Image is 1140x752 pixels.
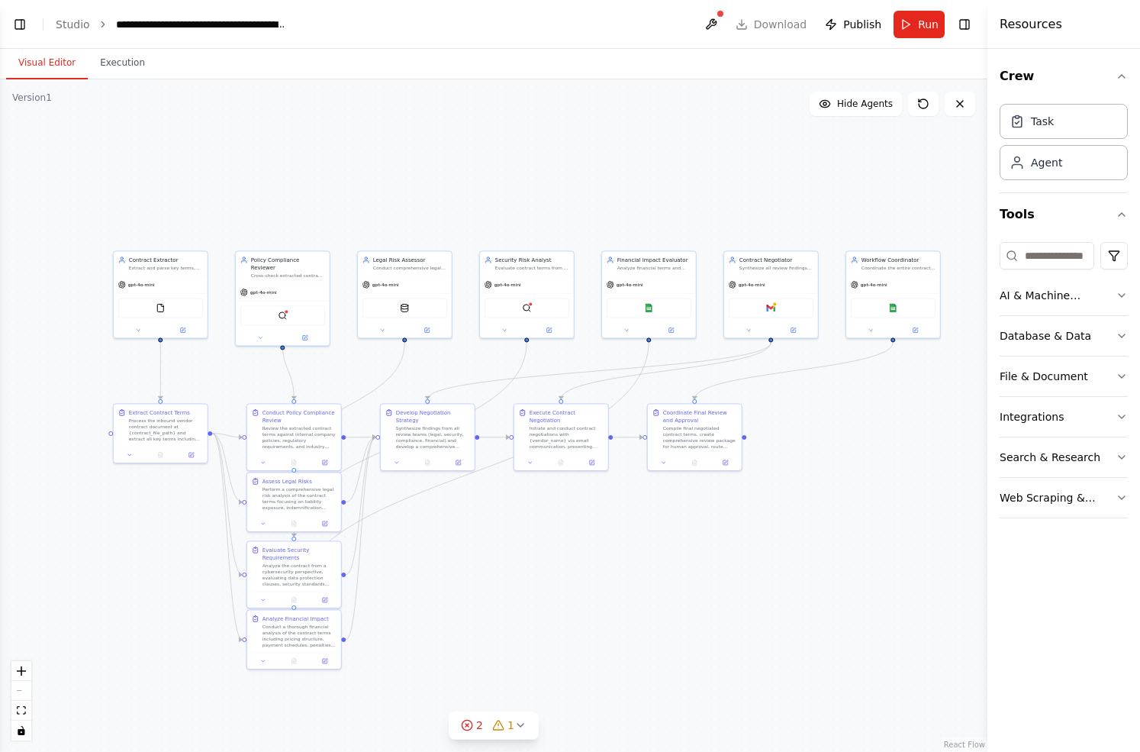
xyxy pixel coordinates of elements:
div: Conduct Policy Compliance ReviewReview the extracted contract terms against internal company poli... [246,403,342,471]
button: No output available [278,657,310,666]
div: Financial Impact EvaluatorAnalyze financial terms and implications of the contract, including pri... [601,250,697,338]
button: Open in side panel [311,519,337,528]
button: AI & Machine Learning [1000,276,1128,315]
div: Analyze Financial Impact [262,615,329,622]
span: Run [918,17,939,32]
g: Edge from acb71677-32d8-4acb-8d42-4ebfe02b7c95 to b86dee58-95a0-4f63-8c3f-064ce970d67c [279,342,298,399]
div: File & Document [1000,369,1088,384]
button: Open in side panel [405,325,449,334]
button: Execution [88,47,157,79]
span: gpt-4o-mini [494,282,521,288]
div: Initiate and conduct contract negotiations with {vendor_name} via email communication, presenting... [530,425,604,450]
button: 21 [449,712,539,740]
div: Tools [1000,236,1128,531]
button: Show left sidebar [9,14,31,35]
g: Edge from 0d45d847-7ca5-4343-8ab5-b2318e7d69c0 to a938fdd7-9bd8-4aa4-b47f-773a731c8c97 [212,430,242,644]
button: No output available [278,458,310,467]
div: Contract ExtractorExtract and parse key terms, clauses, and metadata from inbound vendor contract... [113,250,208,338]
div: Synthesize all review findings and craft strategic negotiation positions, redlines, and alternati... [739,265,813,271]
div: Analyze financial terms and implications of the contract, including pricing structure, payment te... [617,265,691,271]
g: Edge from 4a879ad8-49f9-450e-a5a8-bf44f1cee989 to 01bb5272-5a57-48f2-8119-5a429328abce [557,342,774,399]
span: Hide Agents [837,98,893,110]
div: Compile final negotiated contract terms, create comprehensive review package for human approval, ... [663,425,737,450]
div: Workflow Coordinator [861,256,936,263]
div: Contract Extractor [129,256,203,263]
g: Edge from f198566f-6465-4934-8168-927b45f5dfc3 to a938fdd7-9bd8-4aa4-b47f-773a731c8c97 [290,340,652,605]
button: Open in side panel [578,458,604,467]
button: Crew [1000,55,1128,98]
g: Edge from b40b32e4-0424-4d3c-9808-fa24dd9e8f44 to 137d599e-82e5-4e9b-b68c-4f5957b7f369 [290,342,408,468]
button: Open in side panel [161,325,204,334]
img: Google Sheets [644,303,653,312]
div: Crew [1000,98,1128,192]
button: Open in side panel [311,595,337,605]
g: Edge from 515cfc94-e44d-43a0-ade0-15789945873e to 0d45d847-7ca5-4343-8ab5-b2318e7d69c0 [156,342,164,399]
span: Publish [843,17,881,32]
div: Task [1031,114,1054,129]
button: Open in side panel [311,458,337,467]
img: FileReadTool [156,303,165,312]
div: Process the inbound vendor contract document at {contract_file_path} and extract all key terms in... [129,418,203,442]
div: Analyze Financial ImpactConduct a thorough financial analysis of the contract terms including pri... [246,609,342,670]
g: Edge from 4a879ad8-49f9-450e-a5a8-bf44f1cee989 to c2fc9773-8a72-4126-973d-178e13694c44 [423,342,774,399]
div: Search & Research [1000,450,1100,465]
div: Evaluate contract terms from a cybersecurity and data protection perspective, ensuring adequate s... [495,265,569,271]
button: Open in side panel [894,325,937,334]
div: Evaluate Security Requirements [262,546,337,561]
div: Policy Compliance Reviewer [251,256,325,271]
img: CouchbaseFTSVectorSearchTool [400,303,409,312]
button: No output available [278,519,310,528]
div: Execute Contract NegotiationInitiate and conduct contract negotiations with {vendor_name} via ema... [514,403,609,471]
button: Open in side panel [178,450,204,460]
span: gpt-4o-mini [128,282,155,288]
div: Security Risk AnalystEvaluate contract terms from a cybersecurity and data protection perspective... [479,250,575,338]
div: Agent [1031,155,1062,170]
div: Coordinate Final Review and ApprovalCompile final negotiated contract terms, create comprehensive... [647,403,742,471]
img: QdrantVectorSearchTool [278,311,287,320]
button: toggle interactivity [11,721,31,741]
g: Edge from 0d45d847-7ca5-4343-8ab5-b2318e7d69c0 to cc721a0f-348e-4ddf-af5a-d726144f99ec [212,430,242,579]
button: No output available [278,595,310,605]
div: Policy Compliance ReviewerCross-check extracted contract terms against internal company policies ... [235,250,330,346]
button: Web Scraping & Browsing [1000,478,1128,518]
nav: breadcrumb [56,17,288,32]
div: Security Risk Analyst [495,256,569,263]
button: Open in side panel [712,458,738,467]
img: QdrantVectorSearchTool [522,303,531,312]
button: No output available [411,458,443,467]
div: Legal Risk Assessor [373,256,447,263]
button: Visual Editor [6,47,88,79]
div: Review the extracted contract terms against internal company policies, regulatory requirements, a... [262,425,337,450]
g: Edge from feebc163-39fd-4996-b38e-b34c681cf550 to cc721a0f-348e-4ddf-af5a-d726144f99ec [290,342,530,537]
span: 1 [507,718,514,733]
g: Edge from 0d45d847-7ca5-4343-8ab5-b2318e7d69c0 to 137d599e-82e5-4e9b-b68c-4f5957b7f369 [212,430,242,506]
div: Conduct Policy Compliance Review [262,408,337,424]
div: Conduct a thorough financial analysis of the contract terms including pricing structure, payment ... [262,624,337,648]
div: Contract Negotiator [739,256,813,263]
img: Gmail [766,303,775,312]
div: Coordinate Final Review and Approval [663,408,737,424]
div: Cross-check extracted contract terms against internal company policies and regulatory requirement... [251,273,325,279]
button: fit view [11,701,31,721]
button: Open in side panel [527,325,571,334]
button: Open in side panel [771,325,815,334]
a: React Flow attribution [944,741,985,749]
button: Open in side panel [649,325,693,334]
button: No output available [678,458,710,467]
button: Publish [819,11,887,38]
button: Integrations [1000,397,1128,437]
button: No output available [144,450,176,460]
button: Open in side panel [283,333,327,342]
div: Develop Negotiation Strategy [396,408,470,424]
div: Version 1 [12,92,52,104]
g: Edge from a938fdd7-9bd8-4aa4-b47f-773a731c8c97 to c2fc9773-8a72-4126-973d-178e13694c44 [346,434,375,644]
div: Develop Negotiation StrategySynthesize findings from all review teams (legal, security, complianc... [380,403,475,471]
div: Extract and parse key terms, clauses, and metadata from inbound vendor contracts including pricin... [129,265,203,271]
div: Perform a comprehensive legal risk analysis of the contract terms focusing on liability exposure,... [262,486,337,511]
g: Edge from b86dee58-95a0-4f63-8c3f-064ce970d67c to c2fc9773-8a72-4126-973d-178e13694c44 [346,434,375,441]
span: 2 [476,718,483,733]
div: Assess Legal Risks [262,477,312,485]
button: No output available [545,458,577,467]
div: Coordinate the entire contract review and negotiation process, compile final recommendations, rou... [861,265,936,271]
div: Assess Legal RisksPerform a comprehensive legal risk analysis of the contract terms focusing on l... [246,472,342,532]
